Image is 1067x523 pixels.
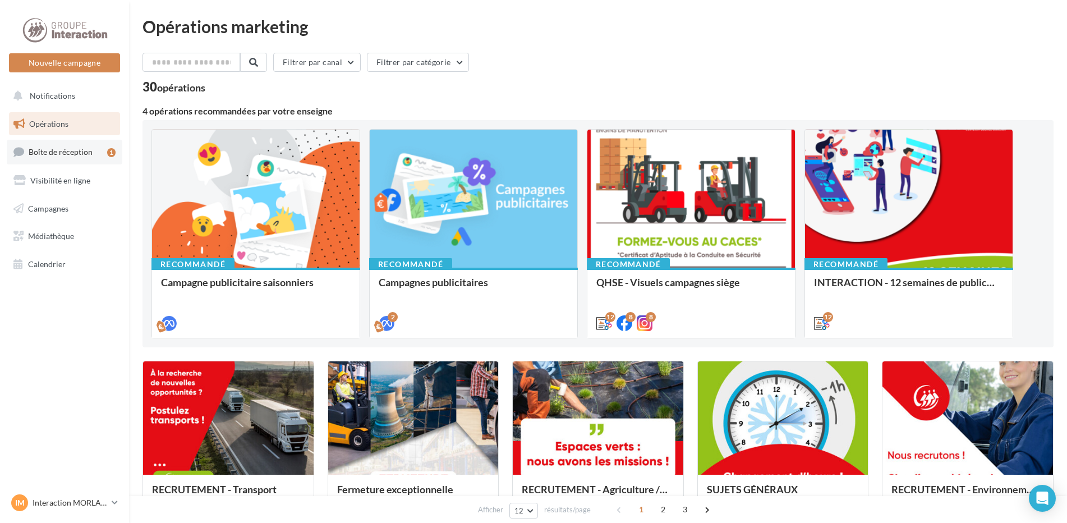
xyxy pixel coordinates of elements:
span: IM [15,497,25,508]
div: Recommandé [151,258,234,270]
button: 12 [509,503,538,519]
span: 1 [632,501,650,519]
div: opérations [157,82,205,93]
span: Visibilité en ligne [30,176,90,185]
span: 3 [676,501,694,519]
div: Campagnes publicitaires [379,277,568,299]
button: Filtrer par catégorie [367,53,469,72]
span: Calendrier [28,259,66,269]
span: Médiathèque [28,231,74,241]
div: 8 [626,312,636,322]
button: Nouvelle campagne [9,53,120,72]
div: Opérations marketing [142,18,1054,35]
a: Campagnes [7,197,122,221]
div: Recommandé [587,258,670,270]
div: Fermeture exceptionnelle [337,484,490,506]
a: IM Interaction MORLAIX [9,492,120,513]
div: 4 opérations recommandées par votre enseigne [142,107,1054,116]
button: Filtrer par canal [273,53,361,72]
div: Campagne publicitaire saisonniers [161,277,351,299]
span: Notifications [30,91,75,100]
span: résultats/page [544,504,591,515]
div: 12 [605,312,615,322]
p: Interaction MORLAIX [33,497,107,508]
span: 2 [654,501,672,519]
div: 12 [823,312,833,322]
span: Campagnes [28,203,68,213]
div: Recommandé [804,258,887,270]
a: Boîte de réception1 [7,140,122,164]
div: QHSE - Visuels campagnes siège [596,277,786,299]
div: Recommandé [369,258,452,270]
div: RECRUTEMENT - Agriculture / Espaces verts [522,484,674,506]
div: RECRUTEMENT - Transport [152,484,305,506]
span: Opérations [29,119,68,129]
button: Notifications [7,84,118,108]
span: Afficher [478,504,503,515]
div: 1 [107,148,116,157]
span: 12 [514,506,524,515]
div: Open Intercom Messenger [1029,485,1056,512]
div: 8 [646,312,656,322]
div: 2 [388,312,398,322]
a: Opérations [7,112,122,136]
span: Boîte de réception [29,147,93,157]
div: INTERACTION - 12 semaines de publication [814,277,1004,299]
div: RECRUTEMENT - Environnement [891,484,1044,506]
a: Calendrier [7,253,122,276]
a: Médiathèque [7,224,122,248]
a: Visibilité en ligne [7,169,122,192]
div: 30 [142,81,205,93]
div: SUJETS GÉNÉRAUX [707,484,859,506]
